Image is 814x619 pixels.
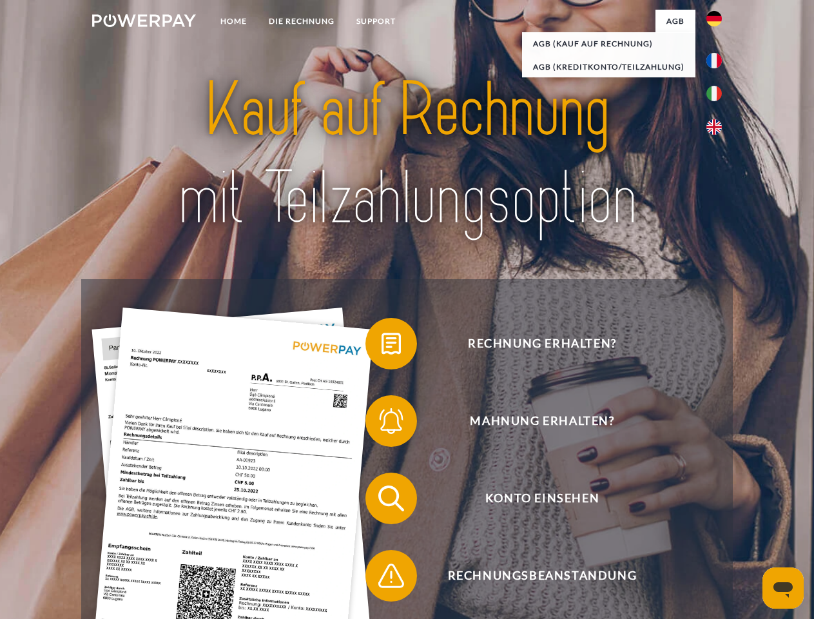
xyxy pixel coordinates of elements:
span: Rechnung erhalten? [384,318,700,369]
button: Mahnung erhalten? [365,395,701,447]
span: Mahnung erhalten? [384,395,700,447]
iframe: Schaltfläche zum Öffnen des Messaging-Fensters [762,567,804,609]
img: qb_warning.svg [375,560,407,592]
img: logo-powerpay-white.svg [92,14,196,27]
a: Home [209,10,258,33]
img: title-powerpay_de.svg [123,62,691,247]
img: qb_bill.svg [375,328,407,360]
button: Rechnungsbeanstandung [365,550,701,602]
img: qb_search.svg [375,482,407,515]
img: qb_bell.svg [375,405,407,437]
a: SUPPORT [345,10,407,33]
img: it [706,86,722,101]
a: AGB (Kauf auf Rechnung) [522,32,695,55]
button: Konto einsehen [365,473,701,524]
a: AGB (Kreditkonto/Teilzahlung) [522,55,695,79]
img: en [706,119,722,135]
a: agb [655,10,695,33]
img: de [706,11,722,26]
a: DIE RECHNUNG [258,10,345,33]
span: Rechnungsbeanstandung [384,550,700,602]
button: Rechnung erhalten? [365,318,701,369]
span: Konto einsehen [384,473,700,524]
img: fr [706,53,722,68]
